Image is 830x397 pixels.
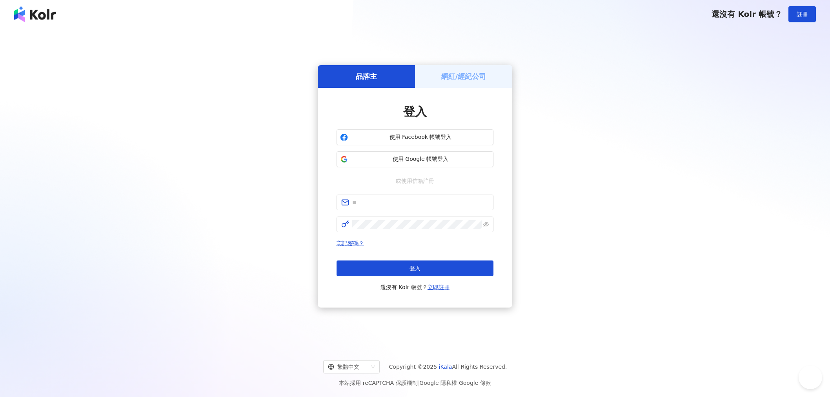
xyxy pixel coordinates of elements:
[457,380,459,386] span: |
[337,240,364,246] a: 忘記密碼？
[403,105,427,118] span: 登入
[351,133,490,141] span: 使用 Facebook 帳號登入
[351,155,490,163] span: 使用 Google 帳號登入
[410,265,420,271] span: 登入
[799,366,822,389] iframe: Help Scout Beacon - Open
[428,284,450,290] a: 立即註冊
[459,380,491,386] a: Google 條款
[356,71,377,81] h5: 品牌主
[389,362,507,372] span: Copyright © 2025 All Rights Reserved.
[390,177,440,185] span: 或使用信箱註冊
[328,361,368,373] div: 繁體中文
[337,129,493,145] button: 使用 Facebook 帳號登入
[419,380,457,386] a: Google 隱私權
[14,6,56,22] img: logo
[380,282,450,292] span: 還沒有 Kolr 帳號？
[441,71,486,81] h5: 網紅/經紀公司
[483,222,489,227] span: eye-invisible
[418,380,420,386] span: |
[337,151,493,167] button: 使用 Google 帳號登入
[797,11,808,17] span: 註冊
[712,9,782,19] span: 還沒有 Kolr 帳號？
[337,260,493,276] button: 登入
[339,378,491,388] span: 本站採用 reCAPTCHA 保護機制
[788,6,816,22] button: 註冊
[439,364,452,370] a: iKala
